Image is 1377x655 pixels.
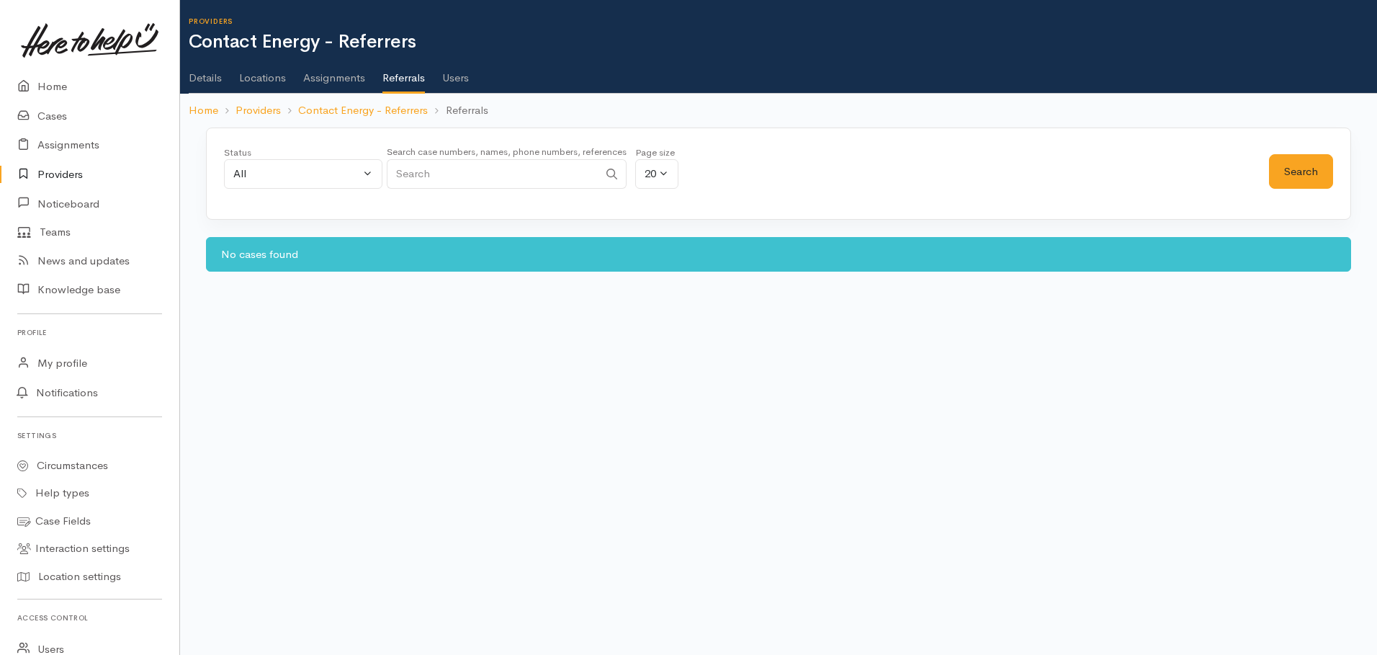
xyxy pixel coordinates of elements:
div: Status [224,146,382,160]
a: Assignments [303,53,365,93]
button: 20 [635,159,678,189]
div: No cases found [206,237,1351,272]
div: 20 [645,166,656,182]
li: Referrals [428,102,488,119]
a: Details [189,53,222,93]
button: Search [1269,154,1333,190]
div: Page size [635,146,678,160]
a: Users [442,53,469,93]
div: All [233,166,360,182]
a: Referrals [382,53,425,94]
a: Contact Energy - Referrers [298,102,428,119]
a: Locations [239,53,286,93]
a: Providers [236,102,281,119]
h6: Profile [17,323,162,342]
h1: Contact Energy - Referrers [189,32,1377,53]
nav: breadcrumb [180,94,1377,128]
button: All [224,159,382,189]
h6: Access control [17,608,162,628]
small: Search case numbers, names, phone numbers, references [387,146,627,158]
h6: Providers [189,17,1377,25]
a: Home [189,102,218,119]
input: Search [387,159,598,189]
h6: Settings [17,426,162,445]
